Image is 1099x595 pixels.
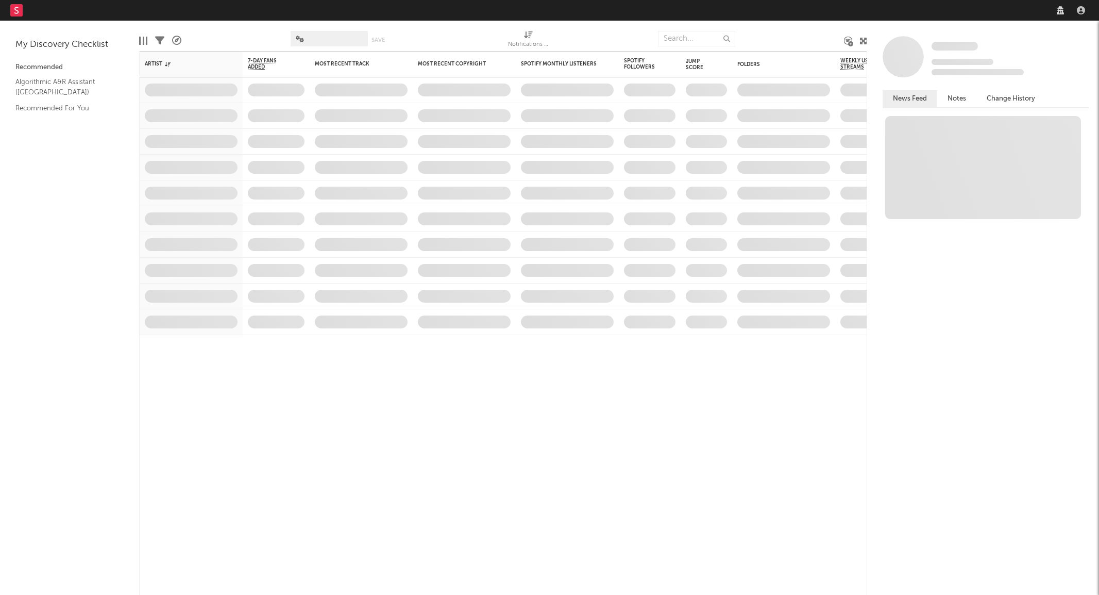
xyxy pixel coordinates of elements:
span: Tracking Since: [DATE] [932,59,993,65]
div: Most Recent Track [315,61,392,67]
div: Filters [155,26,164,56]
div: Artist [145,61,222,67]
div: Jump Score [686,58,712,71]
div: My Discovery Checklist [15,39,124,51]
input: Search... [658,31,735,46]
span: 0 fans last week [932,69,1024,75]
div: Edit Columns [139,26,147,56]
div: Folders [737,61,815,68]
button: Notes [937,90,976,107]
span: Some Artist [932,42,978,51]
span: 7-Day Fans Added [248,58,289,70]
div: Most Recent Copyright [418,61,495,67]
a: Recommended For You [15,103,113,114]
div: Spotify Followers [624,58,660,70]
button: Change History [976,90,1045,107]
div: A&R Pipeline [172,26,181,56]
button: News Feed [883,90,937,107]
a: Some Artist [932,41,978,52]
div: Notifications (Artist) [508,26,549,56]
a: Algorithmic A&R Assistant ([GEOGRAPHIC_DATA]) [15,76,113,97]
span: Weekly US Streams [840,58,876,70]
div: Recommended [15,61,124,74]
div: Notifications (Artist) [508,39,549,51]
div: Spotify Monthly Listeners [521,61,598,67]
button: Save [371,37,385,43]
